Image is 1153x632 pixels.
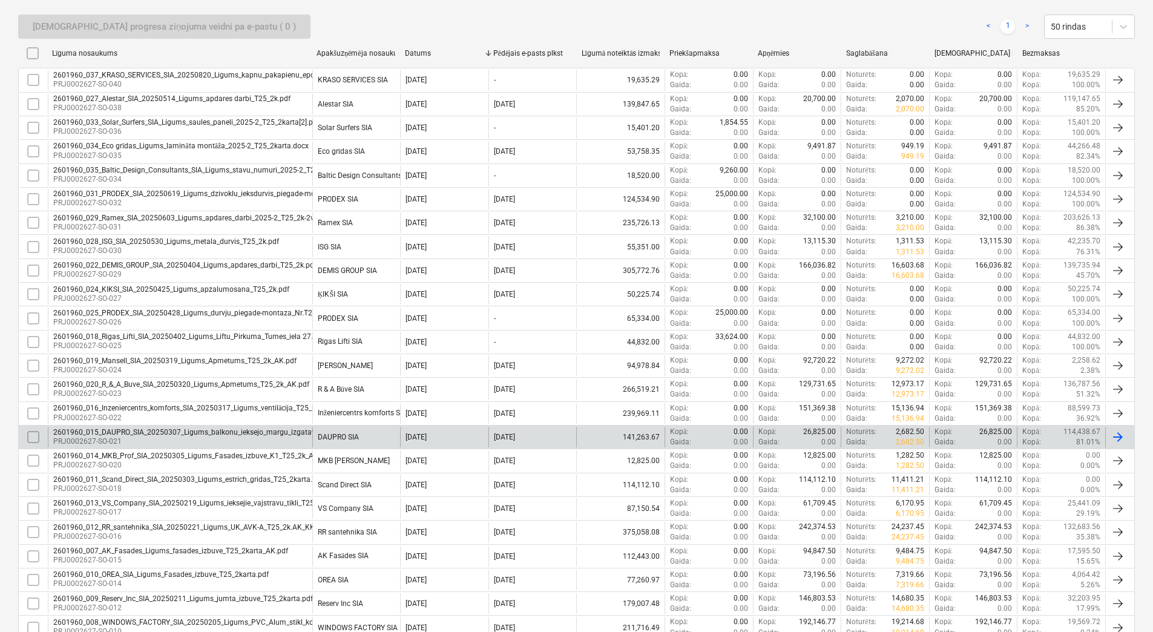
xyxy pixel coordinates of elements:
[494,171,496,180] div: -
[1022,308,1040,318] p: Kopā :
[821,176,836,186] p: 0.00
[1022,117,1040,128] p: Kopā :
[935,165,953,176] p: Kopā :
[758,212,777,223] p: Kopā :
[1022,284,1040,294] p: Kopā :
[576,284,665,304] div: 50,225.74
[53,294,289,304] p: PRJ0002627-SO-027
[935,151,956,162] p: Gaida :
[935,294,956,304] p: Gaida :
[1020,19,1034,34] a: Next page
[494,290,515,298] div: [DATE]
[1022,128,1040,138] p: Kopā :
[910,128,924,138] p: 0.00
[758,308,777,318] p: Kopā :
[997,247,1012,257] p: 0.00
[53,118,320,127] div: 2601960_033_Solar_Surfers_SIA_Ligums_saules_paneli_2025-2_T25_2karta[2].pdf
[734,151,748,162] p: 0.00
[670,260,688,271] p: Kopā :
[670,284,688,294] p: Kopā :
[494,219,515,227] div: [DATE]
[1022,104,1040,114] p: Kopā :
[670,212,688,223] p: Kopā :
[318,219,353,227] div: Ramex SIA
[406,243,427,251] div: [DATE]
[758,176,780,186] p: Gaida :
[758,141,777,151] p: Kopā :
[1068,141,1100,151] p: 44,266.48
[997,308,1012,318] p: 0.00
[715,189,748,199] p: 25,000.00
[734,80,748,90] p: 0.00
[670,176,691,186] p: Gaida :
[670,151,691,162] p: Gaida :
[997,284,1012,294] p: 0.00
[846,236,876,246] p: Noturēts :
[494,100,515,108] div: [DATE]
[734,199,748,209] p: 0.00
[758,165,777,176] p: Kopā :
[493,49,572,58] div: Pēdējais e-pasts plkst
[758,294,780,304] p: Gaida :
[405,49,484,58] div: Datums
[1022,247,1040,257] p: Kopā :
[670,165,688,176] p: Kopā :
[576,593,665,614] div: 179,007.48
[670,189,688,199] p: Kopā :
[821,308,836,318] p: 0.00
[821,80,836,90] p: 0.00
[910,189,924,199] p: 0.00
[803,212,836,223] p: 32,100.00
[935,199,956,209] p: Gaida :
[1068,236,1100,246] p: 42,235.70
[318,290,348,299] div: ĶIKŠI SIA
[979,212,1012,223] p: 32,100.00
[846,199,867,209] p: Gaida :
[406,266,427,275] div: [DATE]
[975,260,1012,271] p: 166,036.82
[984,141,1012,151] p: 9,491.87
[318,123,372,132] div: Solar Surfers SIA
[821,247,836,257] p: 0.00
[935,141,953,151] p: Kopā :
[1072,128,1100,138] p: 100.00%
[734,294,748,304] p: 0.00
[576,308,665,328] div: 65,334.00
[734,212,748,223] p: 0.00
[1076,271,1100,281] p: 45.70%
[758,117,777,128] p: Kopā :
[670,104,691,114] p: Gaida :
[935,70,953,80] p: Kopā :
[318,171,415,180] div: Baltic Design Consultants SIA
[53,214,337,222] div: 2601960_029_Ramex_SIA_20250603_Ligums_apdares_darbi_2025-2_T25_2k-2vers.pdf
[318,76,388,84] div: KRASO SERVICES SIA
[53,151,309,161] p: PRJ0002627-SO-035
[576,70,665,90] div: 19,635.29
[981,19,996,34] a: Previous page
[406,290,427,298] div: [DATE]
[670,70,688,80] p: Kopā :
[821,117,836,128] p: 0.00
[997,80,1012,90] p: 0.00
[734,94,748,104] p: 0.00
[1022,236,1040,246] p: Kopā :
[1072,294,1100,304] p: 100.00%
[896,94,924,104] p: 2,070.00
[846,294,867,304] p: Gaida :
[821,70,836,80] p: 0.00
[494,195,515,203] div: [DATE]
[53,261,317,269] div: 2601960_022_DEMIS_GROUP_SIA_20250404_Ligums_apdares_darbi_T25_2k.pdf
[1068,117,1100,128] p: 15,401.20
[576,94,665,114] div: 139,847.65
[720,165,748,176] p: 9,260.00
[1022,151,1040,162] p: Kopā :
[318,147,365,156] div: Eco grīdas SIA
[821,284,836,294] p: 0.00
[997,271,1012,281] p: 0.00
[734,271,748,281] p: 0.00
[670,247,691,257] p: Gaida :
[1063,94,1100,104] p: 119,147.65
[935,212,953,223] p: Kopā :
[901,141,924,151] p: 949.19
[670,94,688,104] p: Kopā :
